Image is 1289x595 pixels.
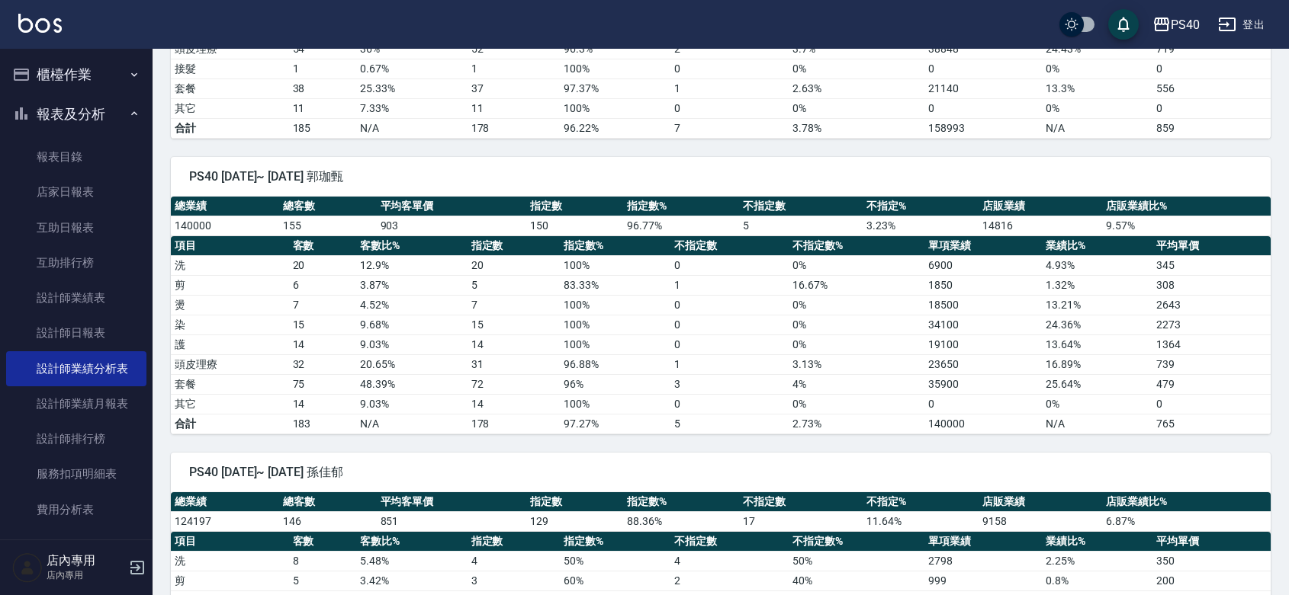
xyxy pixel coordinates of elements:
td: 72 [468,374,561,394]
td: 11 [468,98,561,118]
td: 染 [171,315,289,334]
td: 100 % [560,59,670,78]
td: 0 % [1042,98,1152,118]
td: 1 [670,275,789,295]
td: 8 [289,551,357,571]
td: 6 [289,275,357,295]
td: 54 [289,39,357,59]
td: 97.27% [560,414,670,433]
td: 3.78% [789,118,924,138]
td: 3.13 % [789,354,924,374]
th: 單項業績 [924,532,1043,552]
td: 1 [670,354,789,374]
td: 31 [468,354,561,374]
td: 40 % [789,571,924,590]
td: 0 % [789,394,924,414]
td: 洗 [171,255,289,275]
td: 25.33 % [356,78,467,98]
td: 0 [670,334,789,354]
td: 178 [468,118,561,138]
th: 指定數 [526,492,624,512]
td: 100 % [560,394,670,414]
td: 13.21 % [1042,295,1152,315]
button: 客戶管理 [6,533,146,573]
button: save [1108,9,1139,40]
td: 146 [279,511,377,531]
td: 套餐 [171,78,289,98]
td: 96.3 % [560,39,670,59]
td: 37 [468,78,561,98]
td: 2643 [1152,295,1271,315]
th: 指定數 [468,236,561,256]
th: 業績比% [1042,532,1152,552]
th: 不指定數% [789,236,924,256]
td: 851 [377,511,526,531]
th: 指定數% [560,532,670,552]
td: 9158 [979,511,1102,531]
td: 100 % [560,255,670,275]
td: 16.89 % [1042,354,1152,374]
td: 0 % [789,255,924,275]
th: 不指定% [863,492,979,512]
td: 0 [1152,394,1271,414]
a: 設計師業績表 [6,280,146,315]
td: 859 [1152,118,1271,138]
td: 7 [289,295,357,315]
td: 3 [670,374,789,394]
td: 頭皮理療 [171,39,289,59]
td: 其它 [171,394,289,414]
td: 100 % [560,98,670,118]
th: 指定數% [623,197,739,216]
td: N/A [1042,118,1152,138]
td: 50 % [789,551,924,571]
th: 客數 [289,532,357,552]
th: 客數 [289,236,357,256]
img: Person [12,552,43,583]
td: N/A [356,118,467,138]
td: 3 [468,571,561,590]
td: 其它 [171,98,289,118]
td: 308 [1152,275,1271,295]
td: 2.63 % [789,78,924,98]
td: 14 [468,334,561,354]
td: 83.33 % [560,275,670,295]
td: 96 % [560,374,670,394]
p: 店內專用 [47,568,124,582]
th: 店販業績 [979,492,1102,512]
a: 互助日報表 [6,210,146,245]
th: 不指定數 [670,532,789,552]
a: 店家日報表 [6,174,146,210]
th: 客數比% [356,236,467,256]
td: 9.03 % [356,334,467,354]
th: 指定數% [560,236,670,256]
td: 129 [526,511,624,531]
td: 0 % [789,98,924,118]
th: 店販業績比% [1102,492,1271,512]
td: 5 [670,414,789,433]
td: 14 [468,394,561,414]
td: 4.93 % [1042,255,1152,275]
td: 0 [924,59,1043,78]
th: 平均客單價 [377,492,526,512]
td: 556 [1152,78,1271,98]
td: 洗 [171,551,289,571]
td: 0 [670,255,789,275]
td: 合計 [171,118,289,138]
a: 設計師排行榜 [6,421,146,456]
td: 17 [739,511,863,531]
td: 140000 [171,216,279,235]
td: 0 [1152,98,1271,118]
td: 3.87 % [356,275,467,295]
td: 2.25 % [1042,551,1152,571]
td: 9.57 % [1102,216,1271,235]
td: 5.48 % [356,551,467,571]
td: 6900 [924,255,1043,275]
a: 報表目錄 [6,139,146,174]
a: 費用分析表 [6,492,146,527]
td: 4.52 % [356,295,467,315]
th: 不指定數% [789,532,924,552]
td: 765 [1152,414,1271,433]
th: 項目 [171,236,289,256]
td: 13.64 % [1042,334,1152,354]
td: 合計 [171,414,289,433]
